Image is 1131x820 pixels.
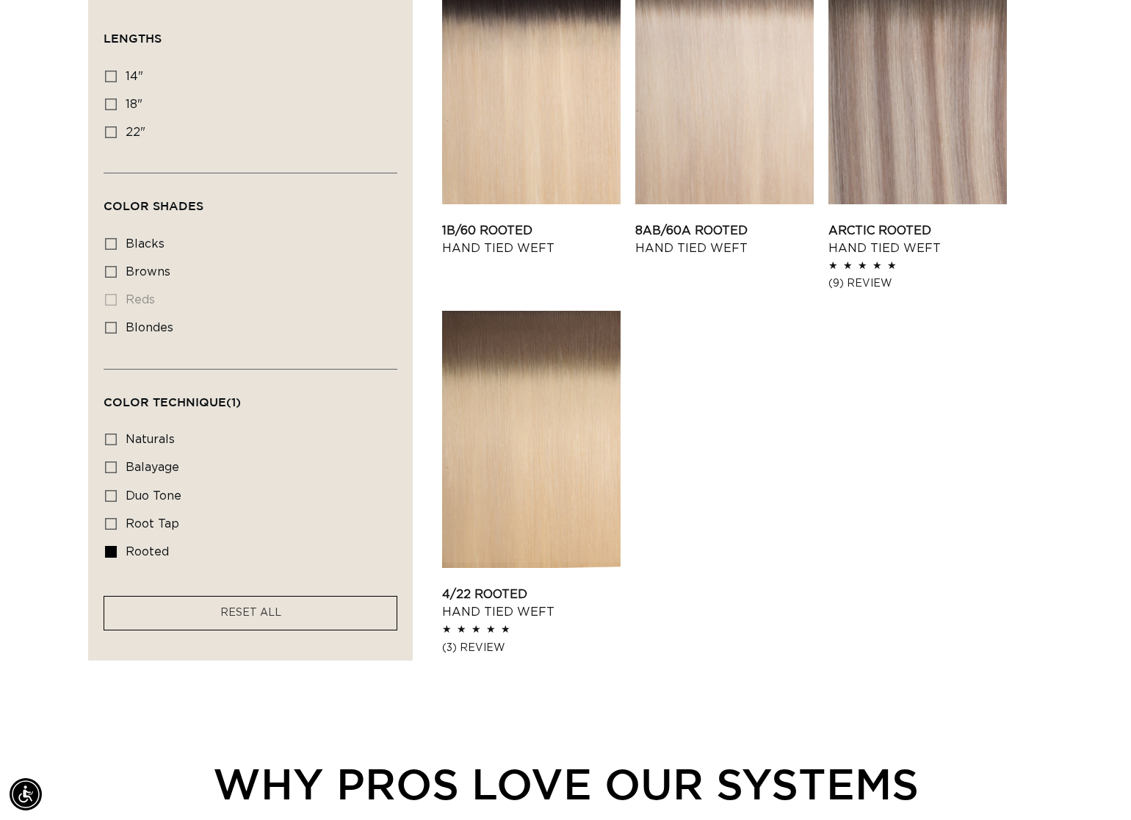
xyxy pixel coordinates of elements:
[126,126,145,138] span: 22"
[126,545,169,557] span: rooted
[88,752,1043,816] div: WHY PROS LOVE OUR SYSTEMS
[104,6,397,59] summary: Lengths (0 selected)
[126,517,179,529] span: root tap
[104,395,241,408] span: Color Technique
[10,778,42,810] div: Accessibility Menu
[104,32,162,45] span: Lengths
[635,222,814,257] a: 8AB/60A Rooted Hand Tied Weft
[126,434,175,445] span: naturals
[226,395,241,408] span: (1)
[442,222,621,257] a: 1B/60 Rooted Hand Tied Weft
[828,222,1007,257] a: Arctic Rooted Hand Tied Weft
[126,322,173,334] span: blondes
[104,173,397,226] summary: Color Shades (0 selected)
[220,608,281,618] span: RESET ALL
[126,70,143,82] span: 14"
[126,98,142,109] span: 18"
[104,199,203,212] span: Color Shades
[442,586,621,621] a: 4/22 Rooted Hand Tied Weft
[126,266,170,278] span: browns
[126,489,181,501] span: duo tone
[220,604,281,622] a: RESET ALL
[1058,749,1131,820] iframe: Chat Widget
[126,237,165,249] span: blacks
[104,369,397,422] summary: Color Technique (1 selected)
[126,461,179,473] span: balayage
